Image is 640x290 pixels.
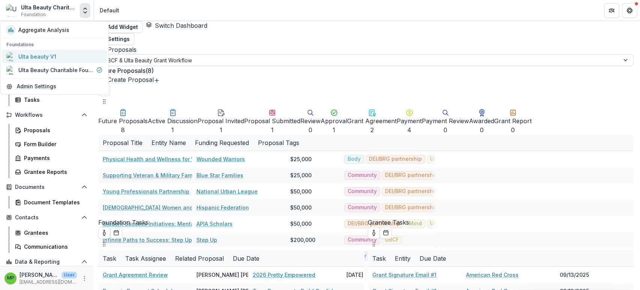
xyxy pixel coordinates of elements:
div: Proposal Title [98,134,147,151]
button: Settings [94,33,135,45]
a: Grant Agreement Review [103,271,168,279]
div: 0 [422,125,469,134]
button: Calendar [380,227,392,239]
div: 2 [347,125,397,134]
div: Entity Name [147,134,190,151]
a: Wounded Warriors [196,155,245,163]
span: DEI/BRG partnership [369,156,422,162]
div: 1 [321,125,347,134]
span: Community [348,204,377,211]
div: 1 [148,125,198,134]
div: Payments [24,154,84,162]
button: Open Documents [3,181,90,193]
div: 0 [469,125,494,134]
div: Due Date [228,250,264,266]
div: Due Date [415,250,451,266]
nav: breadcrumb [97,5,122,16]
button: Open entity switcher [80,3,90,18]
button: Payment Review0 [422,107,469,134]
a: [DEMOGRAPHIC_DATA] Women and Youth Economic Empowerment Initiative [103,204,300,211]
button: Switch Dashboard [146,21,207,30]
button: More [80,274,89,283]
div: $25,000 [290,155,312,163]
div: Entity [390,254,415,263]
div: Review [300,116,321,125]
div: Marisch Perera [7,276,14,281]
div: Grant Agreement [347,116,397,125]
a: Payments [12,152,90,164]
div: $50,000 [290,204,312,211]
p: Future Proposals ( 8 ) [98,66,633,75]
div: Future Proposals [98,116,148,125]
img: Ulta Beauty Charitable Foundation [6,5,18,17]
button: Grant Agreement2 [347,107,397,134]
button: Partners [604,3,619,18]
div: Grantee Reports [24,168,84,176]
div: Related Proposal [171,250,228,266]
div: Form Builder [24,140,84,148]
a: Grantee Reports [12,166,90,178]
span: Diaster Relief [348,253,383,259]
button: Add Widget [94,21,143,33]
div: Due Date [415,254,451,263]
a: Proposals [12,124,90,136]
div: Funding Requested [190,134,253,151]
div: Tasks [24,96,84,104]
div: Grantees [24,229,84,237]
button: Approval1 [321,107,347,134]
div: Active Discussion [148,116,198,125]
span: Data & Reporting [15,259,78,265]
div: 4 [397,125,422,134]
button: Drag [101,96,107,105]
div: [PERSON_NAME] [PERSON_NAME] [196,271,283,279]
p: Grantee Tasks [368,218,634,227]
button: Future Proposals8 [98,107,148,134]
span: UBCF [430,156,444,162]
p: All Proposals [98,45,633,54]
a: Blue Star Families [196,171,243,179]
button: Create Proposal [154,75,160,84]
a: Supporting Veteran & Military Families [103,171,203,179]
button: Review0 [300,107,321,134]
p: [EMAIL_ADDRESS][DOMAIN_NAME] [19,279,77,285]
div: Task Assignee [121,250,171,266]
div: Task [368,250,390,266]
div: Proposal Tags [253,134,304,151]
button: Payment4 [397,107,422,134]
a: American Red Cross [466,271,519,279]
button: Awarded0 [469,107,494,134]
button: Drag [371,239,377,248]
div: 0 [300,125,321,134]
a: Young Professionals Partnership [103,187,189,195]
div: Task Assignee [121,254,171,263]
div: Entity [390,250,415,266]
div: Awarded [469,116,494,125]
button: toggle-assigned-to-me [98,227,110,239]
div: Approval [321,116,347,125]
span: DEI/BRG partnership [385,204,438,211]
button: Drag [101,239,107,248]
div: 09/13/2025 [555,267,612,283]
button: Proposal Invited1 [198,107,244,134]
a: 2026 Pretty Empowered [253,271,315,279]
div: $50,000 [290,187,312,195]
button: Active Discussion1 [148,107,198,134]
button: Open Contacts [3,211,90,224]
a: National Urban League [196,187,258,195]
div: Proposal Submitted [244,116,300,125]
div: Funding Requested [190,138,253,147]
button: Calendar [110,227,122,239]
a: Form Builder [12,138,90,150]
div: $25,000 [290,171,312,179]
p: Foundation Tasks [98,218,364,227]
a: Document Templates [12,196,90,208]
div: 0 [494,125,532,134]
div: Proposal Invited [198,116,244,125]
p: User [61,272,77,278]
div: Document Templates [24,198,84,206]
